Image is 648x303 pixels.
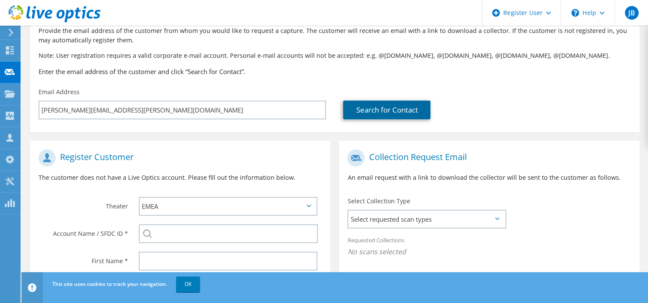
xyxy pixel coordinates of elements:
[348,211,505,228] span: Select requested scan types
[489,267,639,297] div: Sender & From
[52,280,167,288] span: This site uses cookies to track your navigation.
[347,149,626,166] h1: Collection Request Email
[571,9,579,17] svg: \n
[39,51,631,60] p: Note: User registration requires a valid corporate e-mail account. Personal e-mail accounts will ...
[39,88,80,96] label: Email Address
[343,101,430,119] a: Search for Contact
[339,231,639,263] div: Requested Collections
[347,173,630,182] p: An email request with a link to download the collector will be sent to the customer as follows.
[176,276,200,292] a: OK
[39,26,631,45] p: Provide the email address of the customer from whom you would like to request a capture. The cust...
[39,149,317,166] h1: Register Customer
[625,6,639,20] span: JB
[39,224,128,238] label: Account Name / SFDC ID *
[347,197,410,205] label: Select Collection Type
[39,173,322,182] p: The customer does not have a Live Optics account. Please fill out the information below.
[39,252,128,265] label: First Name *
[39,67,631,76] h3: Enter the email address of the customer and click “Search for Contact”.
[347,247,630,256] span: No scans selected
[39,197,128,211] label: Theater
